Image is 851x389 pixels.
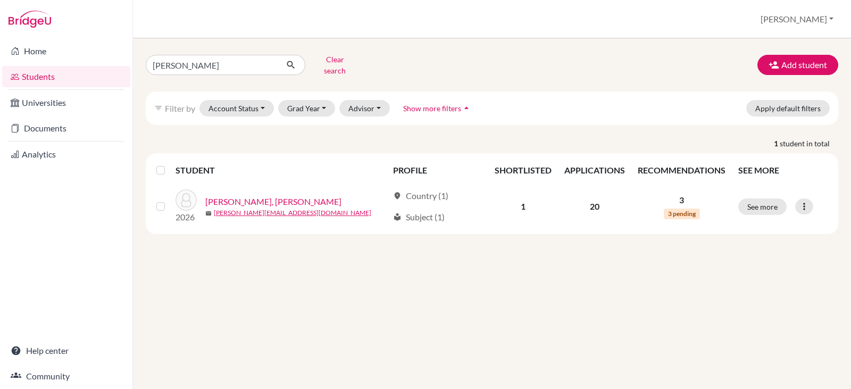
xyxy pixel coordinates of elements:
[2,118,130,139] a: Documents
[558,158,631,183] th: APPLICATIONS
[2,40,130,62] a: Home
[664,209,700,219] span: 3 pending
[176,189,197,211] img: Adrian, Abud Gattas
[403,104,461,113] span: Show more filters
[774,138,780,149] strong: 1
[393,211,445,224] div: Subject (1)
[488,183,558,230] td: 1
[176,158,387,183] th: STUDENT
[146,55,278,75] input: Find student by name...
[205,195,341,208] a: [PERSON_NAME], [PERSON_NAME]
[165,103,195,113] span: Filter by
[2,92,130,113] a: Universities
[154,104,163,112] i: filter_list
[387,158,488,183] th: PROFILE
[558,183,631,230] td: 20
[461,103,472,113] i: arrow_drop_up
[393,189,448,202] div: Country (1)
[394,100,481,117] button: Show more filtersarrow_drop_up
[780,138,838,149] span: student in total
[199,100,274,117] button: Account Status
[732,158,834,183] th: SEE MORE
[305,51,364,79] button: Clear search
[214,208,371,218] a: [PERSON_NAME][EMAIL_ADDRESS][DOMAIN_NAME]
[2,340,130,361] a: Help center
[631,158,732,183] th: RECOMMENDATIONS
[746,100,830,117] button: Apply default filters
[2,66,130,87] a: Students
[738,198,787,215] button: See more
[2,144,130,165] a: Analytics
[393,192,402,200] span: location_on
[756,9,838,29] button: [PERSON_NAME]
[2,366,130,387] a: Community
[488,158,558,183] th: SHORTLISTED
[278,100,336,117] button: Grad Year
[638,194,725,206] p: 3
[757,55,838,75] button: Add student
[339,100,390,117] button: Advisor
[393,213,402,221] span: local_library
[205,210,212,217] span: mail
[176,211,197,224] p: 2026
[9,11,51,28] img: Bridge-U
